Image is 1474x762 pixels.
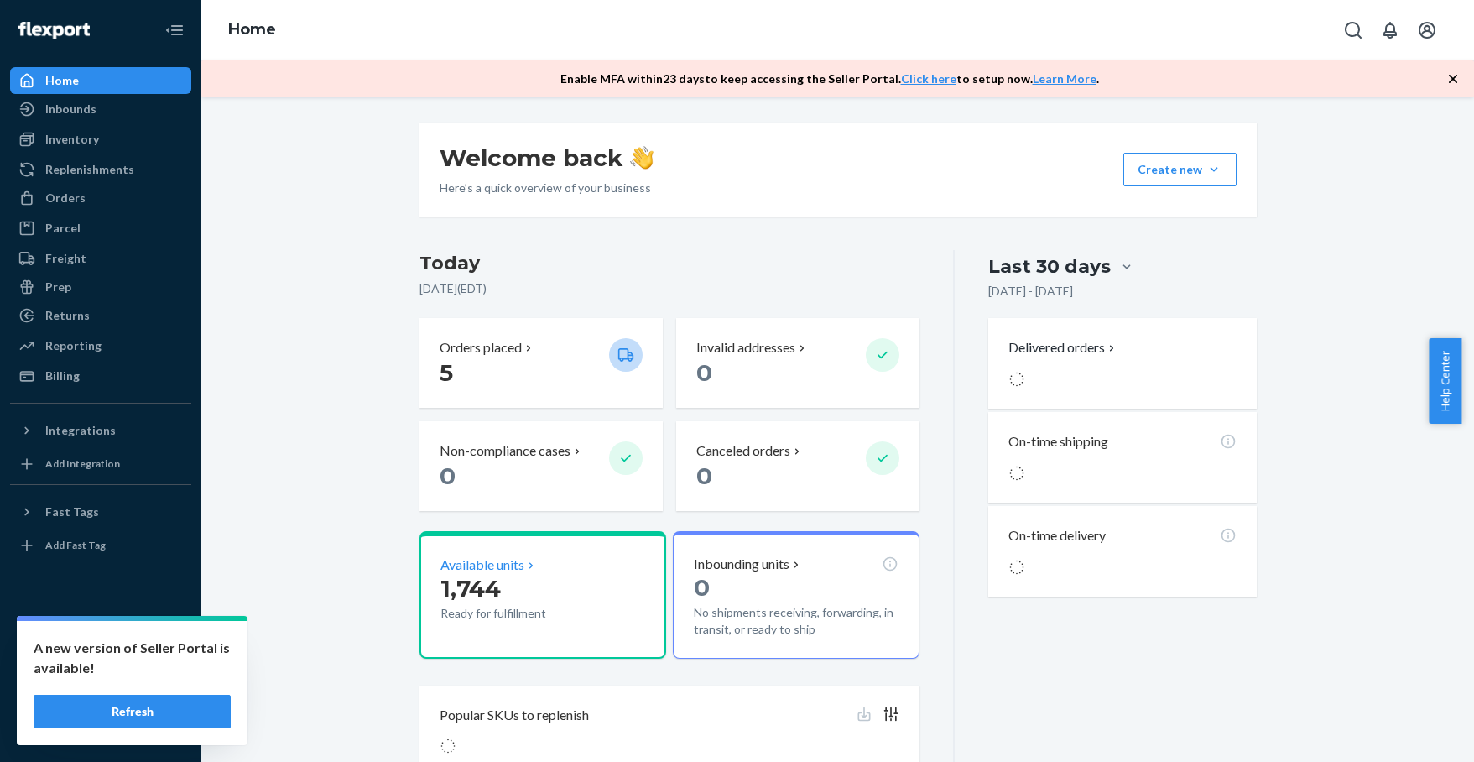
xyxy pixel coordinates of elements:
[45,457,120,471] div: Add Integration
[10,715,191,742] button: Give Feedback
[440,338,522,358] p: Orders placed
[419,421,663,511] button: Non-compliance cases 0
[440,706,589,725] p: Popular SKUs to replenish
[45,161,134,178] div: Replenishments
[694,604,898,638] p: No shipments receiving, forwarding, in transit, or ready to ship
[630,146,654,170] img: hand-wave emoji
[10,67,191,94] a: Home
[45,337,102,354] div: Reporting
[10,532,191,559] a: Add Fast Tag
[10,245,191,272] a: Freight
[1008,526,1106,545] p: On-time delivery
[988,283,1073,300] p: [DATE] - [DATE]
[1008,432,1108,451] p: On-time shipping
[45,220,81,237] div: Parcel
[440,441,570,461] p: Non-compliance cases
[1008,338,1118,358] button: Delivered orders
[1410,13,1444,47] button: Open account menu
[694,573,710,602] span: 0
[45,307,90,324] div: Returns
[1336,13,1370,47] button: Open Search Box
[696,462,712,490] span: 0
[440,556,524,575] p: Available units
[10,126,191,153] a: Inventory
[45,368,80,384] div: Billing
[1373,13,1407,47] button: Open notifications
[45,190,86,206] div: Orders
[419,318,663,408] button: Orders placed 5
[440,462,456,490] span: 0
[158,13,191,47] button: Close Navigation
[676,421,919,511] button: Canceled orders 0
[45,504,99,520] div: Fast Tags
[10,686,191,713] a: Help Center
[419,280,920,297] p: [DATE] ( EDT )
[988,253,1111,279] div: Last 30 days
[10,498,191,525] button: Fast Tags
[440,605,596,622] p: Ready for fulfillment
[10,156,191,183] a: Replenishments
[696,441,790,461] p: Canceled orders
[10,451,191,478] a: Add Integration
[696,338,795,358] p: Invalid addresses
[10,185,191,211] a: Orders
[45,538,106,552] div: Add Fast Tag
[10,417,191,444] button: Integrations
[45,101,96,117] div: Inbounds
[45,279,71,295] div: Prep
[10,96,191,123] a: Inbounds
[901,71,956,86] a: Click here
[440,180,654,196] p: Here’s a quick overview of your business
[676,318,919,408] button: Invalid addresses 0
[440,358,453,387] span: 5
[419,250,920,277] h3: Today
[45,250,86,267] div: Freight
[10,274,191,300] a: Prep
[1123,153,1237,186] button: Create new
[419,531,666,659] button: Available units1,744Ready for fulfillment
[560,70,1099,87] p: Enable MFA within 23 days to keep accessing the Seller Portal. to setup now. .
[10,332,191,359] a: Reporting
[10,363,191,389] a: Billing
[673,531,919,659] button: Inbounding units0No shipments receiving, forwarding, in transit, or ready to ship
[45,131,99,148] div: Inventory
[10,215,191,242] a: Parcel
[228,20,276,39] a: Home
[440,574,501,603] span: 1,744
[18,22,90,39] img: Flexport logo
[696,358,712,387] span: 0
[215,6,289,55] ol: breadcrumbs
[10,302,191,329] a: Returns
[45,72,79,89] div: Home
[440,143,654,173] h1: Welcome back
[34,695,231,728] button: Refresh
[10,629,191,656] a: Settings
[1429,338,1461,424] button: Help Center
[1033,71,1096,86] a: Learn More
[10,658,191,685] a: Talk to Support
[34,638,231,678] p: A new version of Seller Portal is available!
[45,422,116,439] div: Integrations
[694,555,789,574] p: Inbounding units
